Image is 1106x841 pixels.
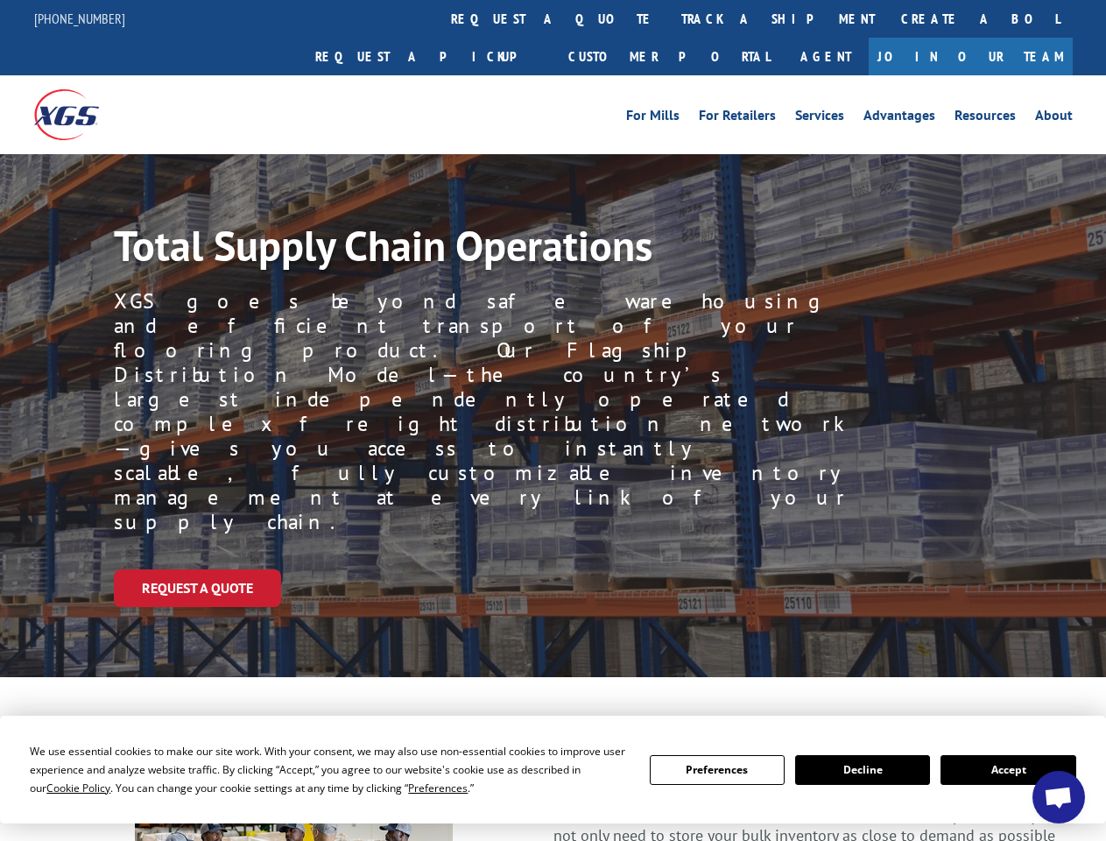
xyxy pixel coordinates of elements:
a: For Mills [626,109,680,128]
a: Request a pickup [302,38,555,75]
a: Join Our Team [869,38,1073,75]
a: Advantages [863,109,935,128]
a: For Retailers [699,109,776,128]
a: Services [795,109,844,128]
a: Open chat [1032,771,1085,823]
a: [PHONE_NUMBER] [34,10,125,27]
a: About [1035,109,1073,128]
p: XGS goes beyond safe warehousing and efficient transport of your flooring product. Our Flagship D... [114,289,849,534]
button: Preferences [650,755,785,785]
div: We use essential cookies to make our site work. With your consent, we may also use non-essential ... [30,742,628,797]
span: Preferences [408,781,468,795]
a: Agent [783,38,869,75]
span: Cookie Policy [46,781,110,795]
a: Customer Portal [555,38,783,75]
button: Accept [940,755,1075,785]
a: Request a Quote [114,569,281,607]
button: Decline [795,755,930,785]
a: Resources [955,109,1016,128]
h1: Total Supply Chain Operations [114,224,823,275]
